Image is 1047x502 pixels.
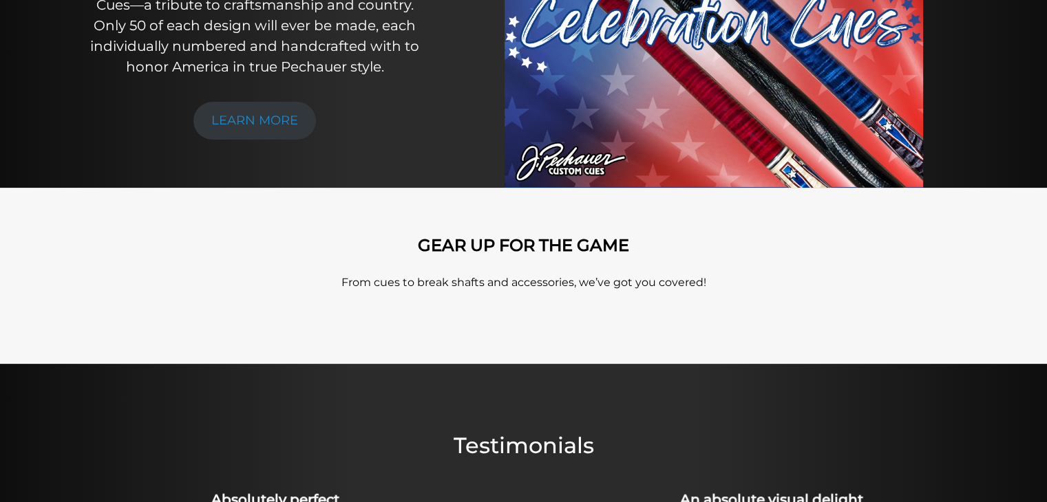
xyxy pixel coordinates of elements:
p: From cues to break shafts and accessories, we’ve got you covered! [131,274,916,291]
strong: GEAR UP FOR THE GAME [418,235,629,255]
a: LEARN MORE [193,102,316,140]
